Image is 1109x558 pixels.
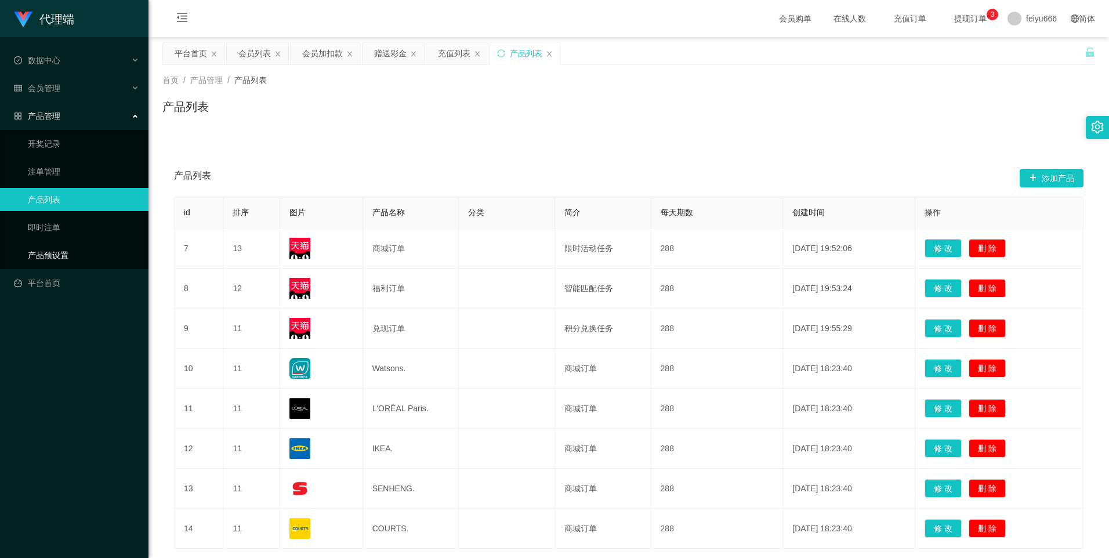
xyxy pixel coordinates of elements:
[223,349,280,389] td: 11
[14,56,22,64] i: 图标: check-circle-o
[783,349,915,389] td: [DATE] 18:23:40
[175,269,223,309] td: 8
[14,84,60,93] span: 会员管理
[211,50,218,57] i: 图标: close
[555,509,651,549] td: 商城订单
[969,479,1006,498] button: 删 除
[948,15,992,23] span: 提现订单
[234,75,267,85] span: 产品列表
[510,42,542,64] div: 产品列表
[783,469,915,509] td: [DATE] 18:23:40
[175,389,223,429] td: 11
[162,75,179,85] span: 首页
[651,229,784,269] td: 288
[363,349,459,389] td: Watsons.
[175,309,223,349] td: 9
[223,269,280,309] td: 12
[651,389,784,429] td: 288
[969,359,1006,378] button: 删 除
[374,42,407,64] div: 赠送彩金
[223,389,280,429] td: 11
[28,132,139,155] a: 开奖记录
[175,229,223,269] td: 7
[555,429,651,469] td: 商城订单
[783,309,915,349] td: [DATE] 19:55:29
[987,9,998,20] sup: 3
[925,399,962,418] button: 修 改
[372,208,405,217] span: 产品名称
[289,238,310,259] img: 68c2535725a06.png
[925,479,962,498] button: 修 改
[190,75,223,85] span: 产品管理
[363,309,459,349] td: 兑现订单
[184,208,190,217] span: id
[233,208,249,217] span: 排序
[555,389,651,429] td: 商城订单
[925,208,941,217] span: 操作
[1020,169,1083,187] button: 图标: plus添加产品
[1085,47,1095,57] i: 图标: unlock
[925,359,962,378] button: 修 改
[289,278,310,299] img: 68c275df5c97d.jpg
[564,208,581,217] span: 简介
[783,429,915,469] td: [DATE] 18:23:40
[888,15,932,23] span: 充值订单
[14,84,22,92] i: 图标: table
[289,438,310,459] img: 68176ef633d27.png
[175,349,223,389] td: 10
[227,75,230,85] span: /
[28,188,139,211] a: 产品列表
[289,208,306,217] span: 图片
[363,229,459,269] td: 商城订单
[925,239,962,258] button: 修 改
[289,398,310,419] img: 68176c60d0f9a.png
[223,229,280,269] td: 13
[555,229,651,269] td: 限时活动任务
[346,50,353,57] i: 图标: close
[175,509,223,549] td: 14
[828,15,872,23] span: 在线人数
[925,319,962,338] button: 修 改
[28,244,139,267] a: 产品预设置
[14,112,22,120] i: 图标: appstore-o
[39,1,74,38] h1: 代理端
[238,42,271,64] div: 会员列表
[651,269,784,309] td: 288
[274,50,281,57] i: 图标: close
[175,42,207,64] div: 平台首页
[969,279,1006,298] button: 删 除
[969,239,1006,258] button: 删 除
[14,111,60,121] span: 产品管理
[555,349,651,389] td: 商城订单
[925,279,962,298] button: 修 改
[14,14,74,23] a: 代理端
[289,518,310,539] img: 68176f9e1526a.png
[223,429,280,469] td: 11
[289,358,310,379] img: 68176a989e162.jpg
[28,160,139,183] a: 注单管理
[363,469,459,509] td: SENHENG.
[783,269,915,309] td: [DATE] 19:53:24
[175,469,223,509] td: 13
[969,399,1006,418] button: 删 除
[183,75,186,85] span: /
[289,318,310,339] img: 68c275e721a70.jpg
[1071,15,1079,23] i: 图标: global
[783,389,915,429] td: [DATE] 18:23:40
[555,309,651,349] td: 积分兑换任务
[651,309,784,349] td: 288
[162,98,209,115] h1: 产品列表
[223,309,280,349] td: 11
[162,1,202,38] i: 图标: menu-fold
[438,42,470,64] div: 充值列表
[175,429,223,469] td: 12
[497,49,505,57] i: 图标: sync
[783,229,915,269] td: [DATE] 19:52:06
[363,429,459,469] td: IKEA.
[783,509,915,549] td: [DATE] 18:23:40
[555,469,651,509] td: 商城订单
[474,50,481,57] i: 图标: close
[651,429,784,469] td: 288
[925,439,962,458] button: 修 改
[661,208,693,217] span: 每天期数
